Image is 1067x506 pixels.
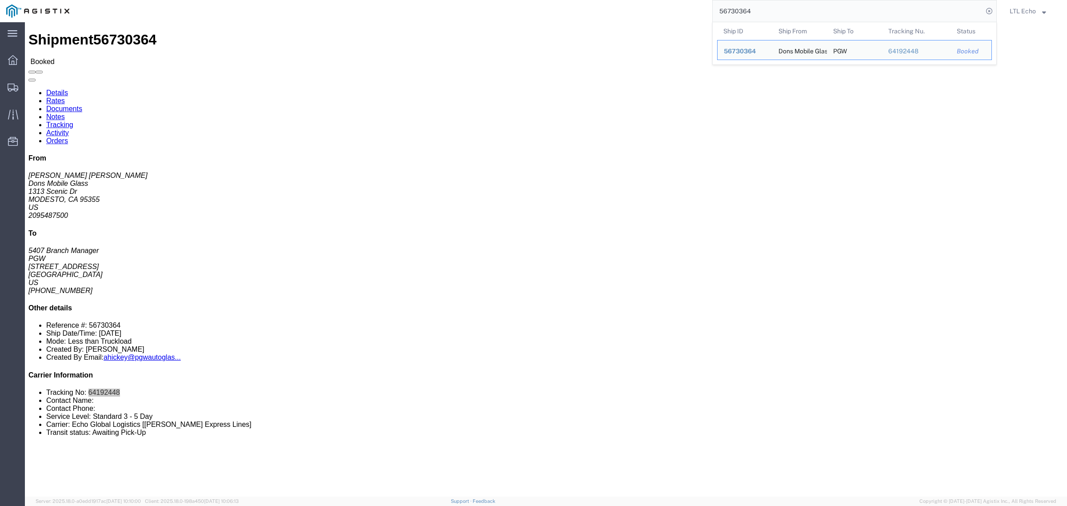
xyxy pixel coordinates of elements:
[724,48,756,55] span: 56730364
[772,22,827,40] th: Ship From
[724,47,766,56] div: 56730364
[957,47,985,56] div: Booked
[1010,6,1036,16] span: LTL Echo
[36,498,141,504] span: Server: 2025.18.0-a0edd1917ac
[713,0,983,22] input: Search for shipment number, reference number
[451,498,473,504] a: Support
[717,22,772,40] th: Ship ID
[25,22,1067,497] iframe: FS Legacy Container
[882,22,951,40] th: Tracking Nu.
[888,47,945,56] div: 64192448
[717,22,996,64] table: Search Results
[1009,6,1055,16] button: LTL Echo
[827,22,882,40] th: Ship To
[473,498,495,504] a: Feedback
[106,498,141,504] span: [DATE] 10:10:00
[204,498,239,504] span: [DATE] 10:06:13
[951,22,992,40] th: Status
[145,498,239,504] span: Client: 2025.18.0-198a450
[6,4,69,18] img: logo
[833,40,847,60] div: PGW
[778,40,821,60] div: Dons Mobile Glass
[919,498,1056,505] span: Copyright © [DATE]-[DATE] Agistix Inc., All Rights Reserved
